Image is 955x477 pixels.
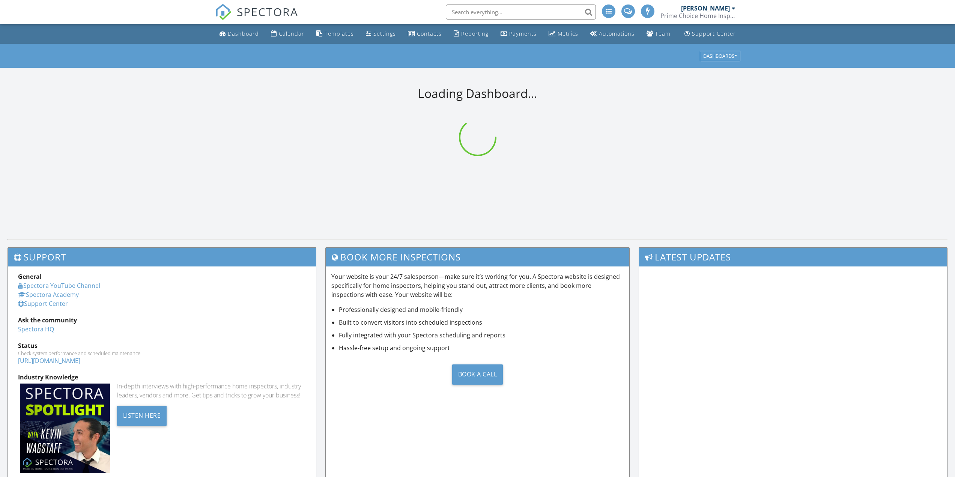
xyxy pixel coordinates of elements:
[681,27,739,41] a: Support Center
[339,343,624,352] li: Hassle-free setup and ongoing support
[18,350,306,356] div: Check system performance and scheduled maintenance.
[117,406,167,426] div: Listen Here
[18,272,42,281] strong: General
[446,5,596,20] input: Search everything...
[18,290,79,299] a: Spectora Academy
[117,411,167,419] a: Listen Here
[546,27,581,41] a: Metrics
[700,51,740,61] button: Dashboards
[18,357,80,365] a: [URL][DOMAIN_NAME]
[587,27,638,41] a: Automations (Advanced)
[228,30,259,37] div: Dashboard
[18,299,68,308] a: Support Center
[703,53,737,59] div: Dashboards
[326,248,629,266] h3: Book More Inspections
[268,27,307,41] a: Calendar
[373,30,396,37] div: Settings
[331,272,624,299] p: Your website is your 24/7 salesperson—make sure it’s working for you. A Spectora website is desig...
[599,30,635,37] div: Automations
[681,5,730,12] div: [PERSON_NAME]
[417,30,442,37] div: Contacts
[18,281,100,290] a: Spectora YouTube Channel
[279,30,304,37] div: Calendar
[217,27,262,41] a: Dashboard
[644,27,674,41] a: Team
[363,27,399,41] a: Settings
[405,27,445,41] a: Contacts
[509,30,537,37] div: Payments
[117,382,306,400] div: In-depth interviews with high-performance home inspectors, industry leaders, vendors and more. Ge...
[313,27,357,41] a: Templates
[215,10,298,26] a: SPECTORA
[8,248,316,266] h3: Support
[215,4,232,20] img: The Best Home Inspection Software - Spectora
[18,373,306,382] div: Industry Knowledge
[325,30,354,37] div: Templates
[339,305,624,314] li: Professionally designed and mobile-friendly
[655,30,671,37] div: Team
[639,248,947,266] h3: Latest Updates
[660,12,735,20] div: Prime Choice Home Inspections
[558,30,578,37] div: Metrics
[237,4,298,20] span: SPECTORA
[452,364,503,385] div: Book a Call
[339,331,624,340] li: Fully integrated with your Spectora scheduling and reports
[331,358,624,390] a: Book a Call
[498,27,540,41] a: Payments
[692,30,736,37] div: Support Center
[461,30,489,37] div: Reporting
[20,384,110,474] img: Spectoraspolightmain
[18,316,306,325] div: Ask the community
[339,318,624,327] li: Built to convert visitors into scheduled inspections
[18,325,54,333] a: Spectora HQ
[18,341,306,350] div: Status
[451,27,492,41] a: Reporting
